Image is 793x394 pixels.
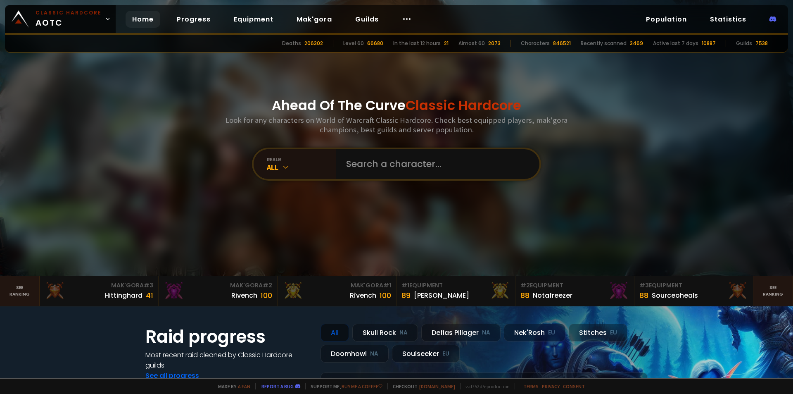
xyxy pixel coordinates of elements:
small: EU [548,329,555,337]
a: Home [126,11,160,28]
a: Mak'Gora#3Hittinghard41 [40,276,159,306]
a: [DOMAIN_NAME] [419,383,455,389]
span: Checkout [387,383,455,389]
h1: Raid progress [145,324,311,350]
div: Soulseeker [392,345,460,363]
div: Nek'Rosh [504,324,565,341]
a: Terms [523,383,539,389]
small: EU [610,329,617,337]
a: Mak'gora [290,11,339,28]
div: 206302 [304,40,323,47]
a: Mak'Gora#1Rîvench100 [278,276,396,306]
small: NA [399,329,408,337]
div: Almost 60 [458,40,485,47]
div: Sourceoheals [652,290,698,301]
div: Equipment [401,281,510,290]
div: Rivench [231,290,257,301]
span: Classic Hardcore [406,96,521,115]
h4: Most recent raid cleaned by Classic Hardcore guilds [145,350,311,370]
div: Hittinghard [104,290,142,301]
div: Stitches [569,324,627,341]
div: All [267,162,336,172]
div: Recently scanned [581,40,627,47]
div: Skull Rock [352,324,418,341]
a: Buy me a coffee [342,383,382,389]
a: Report a bug [261,383,294,389]
input: Search a character... [341,149,529,179]
a: Population [639,11,693,28]
h1: Ahead Of The Curve [272,96,521,115]
div: 7538 [755,40,768,47]
span: # 1 [383,281,391,289]
div: 2073 [488,40,501,47]
span: Support me, [305,383,382,389]
span: # 2 [263,281,272,289]
a: Equipment [227,11,280,28]
span: # 3 [639,281,649,289]
div: 88 [639,290,648,301]
a: #3Equipment88Sourceoheals [634,276,753,306]
span: # 1 [401,281,409,289]
a: a fan [238,383,250,389]
div: Defias Pillager [421,324,501,341]
div: 10887 [702,40,716,47]
a: #1Equipment89[PERSON_NAME] [396,276,515,306]
div: 100 [380,290,391,301]
span: # 2 [520,281,530,289]
div: 41 [146,290,153,301]
div: 21 [444,40,449,47]
a: Privacy [542,383,560,389]
div: All [321,324,349,341]
div: Mak'Gora [45,281,153,290]
small: NA [482,329,490,337]
div: Notafreezer [533,290,572,301]
div: Mak'Gora [283,281,391,290]
div: Guilds [736,40,752,47]
a: Guilds [349,11,385,28]
span: AOTC [36,9,102,29]
div: Level 60 [343,40,364,47]
a: Mak'Gora#2Rivench100 [159,276,278,306]
a: See all progress [145,371,199,380]
div: Deaths [282,40,301,47]
div: 100 [261,290,272,301]
small: Classic Hardcore [36,9,102,17]
div: In the last 12 hours [393,40,441,47]
div: realm [267,156,336,162]
div: Rîvench [350,290,376,301]
a: Seeranking [753,276,793,306]
small: NA [370,350,378,358]
div: Equipment [639,281,748,290]
div: Characters [521,40,550,47]
span: # 3 [144,281,153,289]
div: Active last 7 days [653,40,698,47]
small: EU [442,350,449,358]
div: Mak'Gora [164,281,272,290]
h3: Look for any characters on World of Warcraft Classic Hardcore. Check best equipped players, mak'g... [222,115,571,134]
div: Doomhowl [321,345,389,363]
div: 89 [401,290,411,301]
a: #2Equipment88Notafreezer [515,276,634,306]
span: Made by [213,383,250,389]
a: Progress [170,11,217,28]
div: 3469 [630,40,643,47]
div: 846521 [553,40,571,47]
a: Consent [563,383,585,389]
div: [PERSON_NAME] [414,290,469,301]
a: Classic HardcoreAOTC [5,5,116,33]
span: v. d752d5 - production [460,383,510,389]
div: 88 [520,290,529,301]
a: Statistics [703,11,753,28]
div: Equipment [520,281,629,290]
div: 66680 [367,40,383,47]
